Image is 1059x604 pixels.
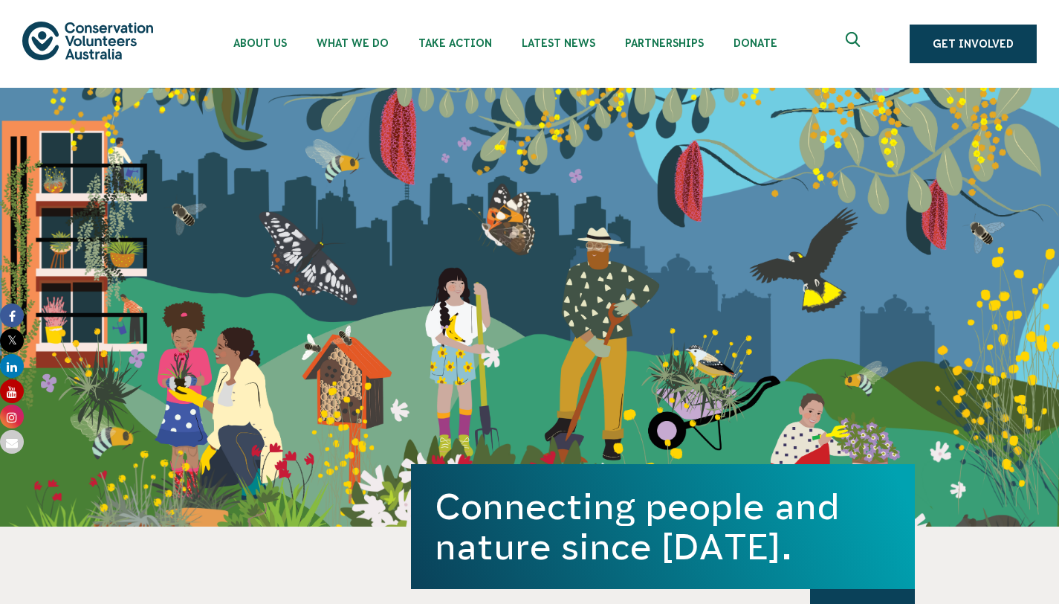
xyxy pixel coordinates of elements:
span: What We Do [317,37,389,49]
img: logo.svg [22,22,153,60]
span: Take Action [418,37,492,49]
span: Expand search box [846,32,864,56]
h1: Connecting people and nature since [DATE]. [435,486,891,567]
button: Expand search box Close search box [837,26,872,62]
span: About Us [233,37,287,49]
span: Latest News [522,37,595,49]
span: Partnerships [625,37,704,49]
span: Donate [733,37,777,49]
a: Get Involved [910,25,1037,63]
